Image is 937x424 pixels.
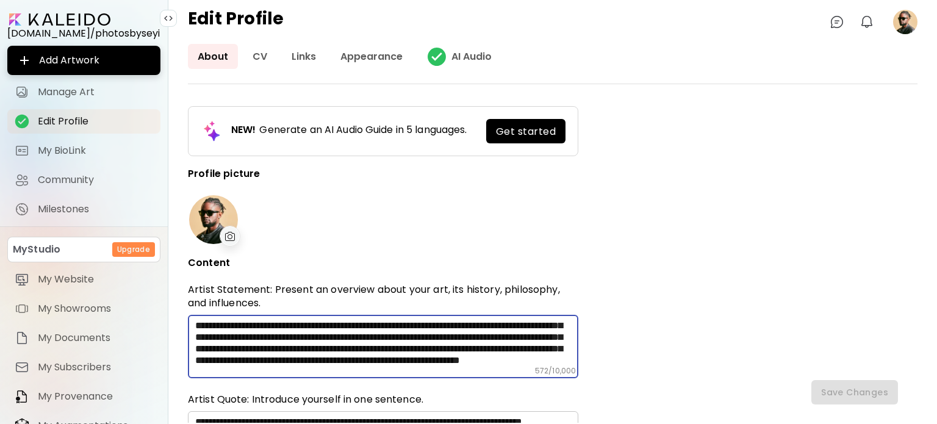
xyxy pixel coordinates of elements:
span: My Website [38,273,153,286]
h6: NEW! [228,123,259,139]
img: item [15,389,29,404]
img: My BioLink icon [15,143,29,158]
span: Get started [496,125,556,138]
a: completeMilestones iconMilestones [7,197,160,221]
a: itemMy Subscribers [7,355,160,379]
button: Add Artwork [7,46,160,75]
span: Edit Profile [38,115,153,128]
a: itemMy Provenance [7,384,160,409]
p: Content [188,257,578,268]
img: item [15,331,29,345]
span: My Showrooms [38,303,153,315]
img: item [15,272,29,287]
h6: Upgrade [117,244,150,255]
h6: 572 / 10,000 [535,366,576,376]
p: Artist Statement: Present an overview about your art, its history, philosophy, and influences. [188,283,578,310]
img: Milestones icon [15,202,29,217]
span: My BioLink [38,145,153,157]
a: completeEdit Profile [7,109,160,134]
img: chatIcon [830,15,844,29]
img: Community icon [15,173,29,187]
a: itemMy Website [7,267,160,292]
a: itemMy Showrooms [7,296,160,321]
span: Manage Art [38,86,153,98]
h6: Artist Quote: Introduce yourself in one sentence. [188,393,578,406]
a: Appearance [331,44,412,69]
a: Community iconCommunity [7,168,160,192]
img: Manage Art icon [15,85,29,99]
a: Links [282,44,326,69]
span: Community [38,174,153,186]
a: completeMy BioLink iconMy BioLink [7,138,160,163]
p: MyStudio [13,242,60,257]
img: item [15,301,29,316]
span: Milestones [38,203,153,215]
a: About [188,44,238,69]
img: collapse [163,13,173,23]
img: bellIcon [860,15,874,29]
a: CV [243,44,277,69]
span: My Subscribers [38,361,153,373]
div: [DOMAIN_NAME]/photosbyseyi [7,26,160,41]
a: Manage Art iconManage Art [7,80,160,104]
p: Profile picture [188,168,578,179]
img: generate-ai-audio [201,120,223,142]
a: completeAI Audio [417,44,501,69]
h6: Generate an AI Audio Guide in 5 languages. [259,124,467,138]
span: My Documents [38,332,153,344]
a: Get started [486,119,565,143]
button: bellIcon [856,12,877,32]
h4: Edit Profile [188,10,284,34]
span: My Provenance [38,390,153,403]
img: item [15,360,29,375]
span: Add Artwork [17,53,151,68]
a: itemMy Documents [7,326,160,350]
